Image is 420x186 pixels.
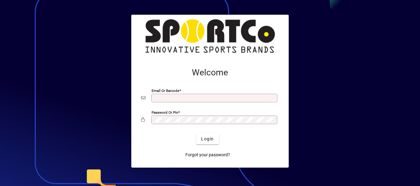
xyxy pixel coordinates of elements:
span: Forgot your password? [185,152,230,158]
button: Login [196,133,219,144]
span: Login [201,136,214,142]
a: Forgot your password? [183,149,232,160]
mat-label: Email or Barcode [152,89,179,93]
mat-label: Password or Pin [152,110,178,115]
h2: Welcome [141,67,279,78]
